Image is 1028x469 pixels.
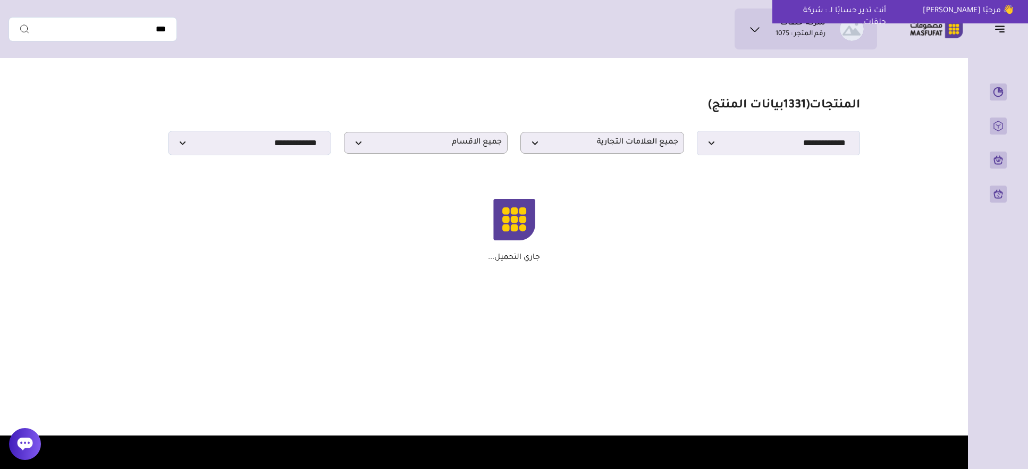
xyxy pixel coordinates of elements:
[520,132,684,154] p: جميع العلامات التجارية
[915,5,1022,17] p: 👋 مرحبًا [PERSON_NAME]
[708,99,810,112] span: ( بيانات المنتج)
[783,99,806,112] span: 1331
[779,5,894,29] p: أنت تدير حسابًا لـ : شركة حلقات
[488,253,540,263] p: جاري التحميل...
[344,132,508,154] p: جميع الاقسام
[526,138,678,148] span: جميع العلامات التجارية
[708,98,860,114] h1: المنتجات
[350,138,502,148] span: جميع الاقسام
[776,29,825,40] p: رقم المتجر : 1075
